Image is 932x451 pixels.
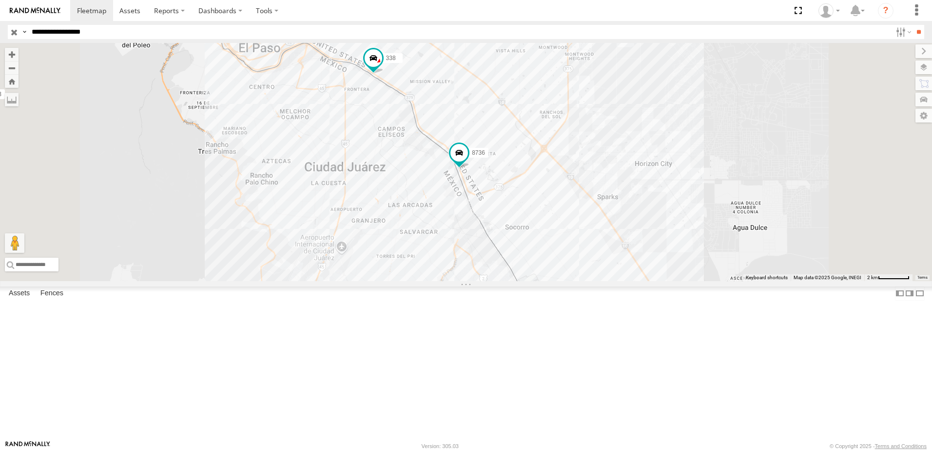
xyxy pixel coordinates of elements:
[892,25,913,39] label: Search Filter Options
[878,3,893,19] i: ?
[864,274,913,281] button: Map Scale: 2 km per 61 pixels
[5,441,50,451] a: Visit our Website
[5,93,19,106] label: Measure
[422,443,459,449] div: Version: 305.03
[905,287,914,301] label: Dock Summary Table to the Right
[867,275,878,280] span: 2 km
[5,233,24,253] button: Drag Pegman onto the map to open Street View
[5,75,19,88] button: Zoom Home
[36,287,68,300] label: Fences
[815,3,843,18] div: omar hernandez
[915,287,925,301] label: Hide Summary Table
[4,287,35,300] label: Assets
[915,109,932,123] label: Map Settings
[794,275,861,280] span: Map data ©2025 Google, INEGI
[472,149,485,156] span: 8736
[386,55,396,61] span: 338
[895,287,905,301] label: Dock Summary Table to the Left
[746,274,788,281] button: Keyboard shortcuts
[10,7,60,14] img: rand-logo.svg
[830,443,927,449] div: © Copyright 2025 -
[20,25,28,39] label: Search Query
[5,48,19,61] button: Zoom in
[5,61,19,75] button: Zoom out
[875,443,927,449] a: Terms and Conditions
[917,276,928,280] a: Terms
